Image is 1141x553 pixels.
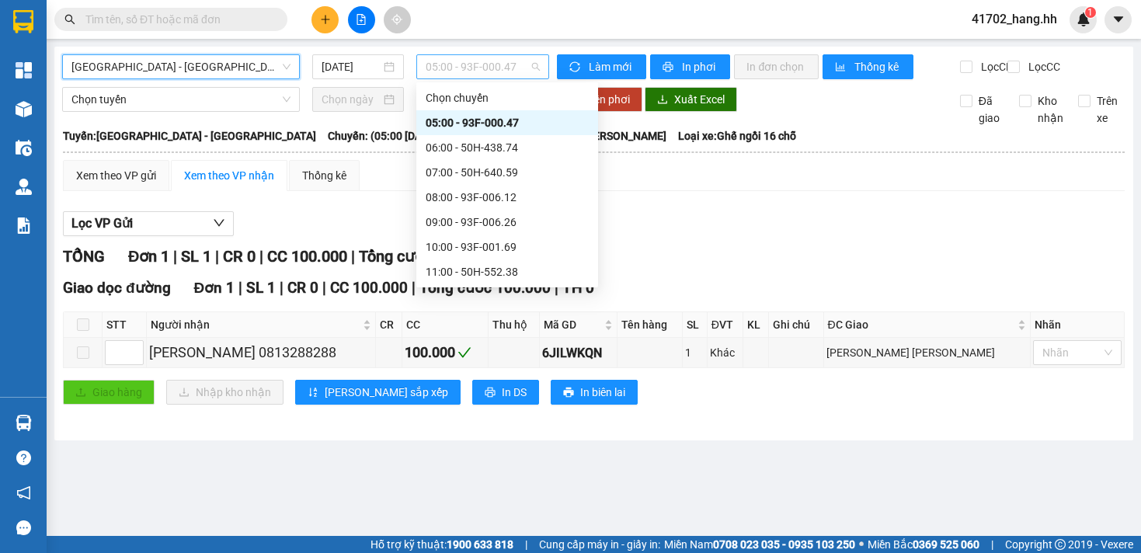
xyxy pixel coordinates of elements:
span: Trên xe [1091,92,1125,127]
span: Sài Gòn - Lộc Ninh [71,55,290,78]
b: Tuyến: [GEOGRAPHIC_DATA] - [GEOGRAPHIC_DATA] [63,130,316,142]
span: In phơi [682,58,718,75]
span: check [457,346,471,360]
img: warehouse-icon [16,179,32,195]
span: CC 100.000 [330,279,408,297]
button: aim [384,6,411,33]
span: ⚪️ [859,541,864,548]
button: printerIn DS [472,380,539,405]
div: 1 [685,344,704,361]
span: Chuyến: (05:00 [DATE]) [328,127,441,144]
span: | [280,279,284,297]
th: Tên hàng [617,312,682,338]
span: printer [663,61,676,74]
span: caret-down [1111,12,1125,26]
span: Lọc VP Gửi [71,214,133,233]
span: | [322,279,326,297]
span: Thống kê [854,58,901,75]
span: Miền Bắc [868,536,979,553]
span: bar-chart [835,61,848,74]
span: printer [485,387,496,399]
div: 11:00 - 50H-552.38 [426,263,589,280]
span: | [173,247,177,266]
span: | [215,247,219,266]
span: Kho nhận [1031,92,1070,127]
button: bar-chartThống kê [823,54,913,79]
button: printerIn phơi [650,54,730,79]
div: 06:00 - 50H-438.74 [426,139,589,156]
button: plus [311,6,339,33]
span: notification [16,485,31,500]
span: Lọc CC [1022,58,1063,75]
th: CC [402,312,489,338]
span: message [16,520,31,535]
img: warehouse-icon [16,415,32,431]
button: printerIn biên lai [551,380,638,405]
span: sort-ascending [308,387,318,399]
span: In DS [502,384,527,401]
span: | [991,536,993,553]
span: Lọc CR [975,58,1015,75]
span: up [130,343,140,353]
div: [PERSON_NAME] [PERSON_NAME] [826,344,1028,361]
span: search [64,14,75,25]
span: | [259,247,263,266]
button: Lọc VP Gửi [63,211,234,236]
div: Nhãn [1035,316,1120,333]
th: CR [376,312,402,338]
img: warehouse-icon [16,101,32,117]
input: Chọn ngày [322,91,381,108]
div: Chọn chuyến [426,89,589,106]
span: Đã giao [972,92,1007,127]
span: Người nhận [151,316,360,333]
div: 6JILWKQN [542,343,614,363]
span: 1 [1087,7,1093,18]
button: sort-ascending[PERSON_NAME] sắp xếp [295,380,461,405]
strong: 0708 023 035 - 0935 103 250 [713,538,855,551]
span: 41702_hang.hh [959,9,1070,29]
th: Thu hộ [489,312,541,338]
span: TH 0 [562,279,594,297]
th: ĐVT [708,312,744,338]
span: question-circle [16,450,31,465]
span: CR 0 [223,247,256,266]
span: Chọn tuyến [71,88,290,111]
strong: 1900 633 818 [447,538,513,551]
span: Hỗ trợ kỹ thuật: [370,536,513,553]
div: Xem theo VP nhận [184,167,274,184]
input: Tìm tên, số ĐT hoặc mã đơn [85,11,269,28]
span: Loại xe: Ghế ngồi 16 chỗ [678,127,796,144]
img: warehouse-icon [16,140,32,156]
span: Đơn 1 [128,247,169,266]
span: | [238,279,242,297]
div: 08:00 - 93F-006.12 [426,189,589,206]
div: 100.000 [405,342,485,363]
span: Mã GD [544,316,601,333]
span: Miền Nam [664,536,855,553]
button: In đơn chọn [734,54,819,79]
span: copyright [1055,539,1066,550]
th: Ghi chú [769,312,823,338]
input: 11/08/2025 [322,58,381,75]
span: In biên lai [580,384,625,401]
span: Decrease Value [126,353,143,364]
span: printer [563,387,574,399]
span: CR 0 [287,279,318,297]
td: 6JILWKQN [540,338,617,368]
span: Tổng cước 100.000 [359,247,492,266]
img: logo-vxr [13,10,33,33]
span: Đơn 1 [194,279,235,297]
span: ĐC Giao [828,316,1014,333]
button: uploadGiao hàng [63,380,155,405]
span: sync [569,61,583,74]
img: dashboard-icon [16,62,32,78]
span: Làm mới [589,58,634,75]
span: file-add [356,14,367,25]
button: downloadNhập kho nhận [166,380,284,405]
span: | [351,247,355,266]
img: solution-icon [16,217,32,234]
button: Chuyển phơi [557,87,642,112]
span: Cung cấp máy in - giấy in: [539,536,660,553]
span: 05:00 - 93F-000.47 [426,55,541,78]
button: syncLàm mới [557,54,646,79]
